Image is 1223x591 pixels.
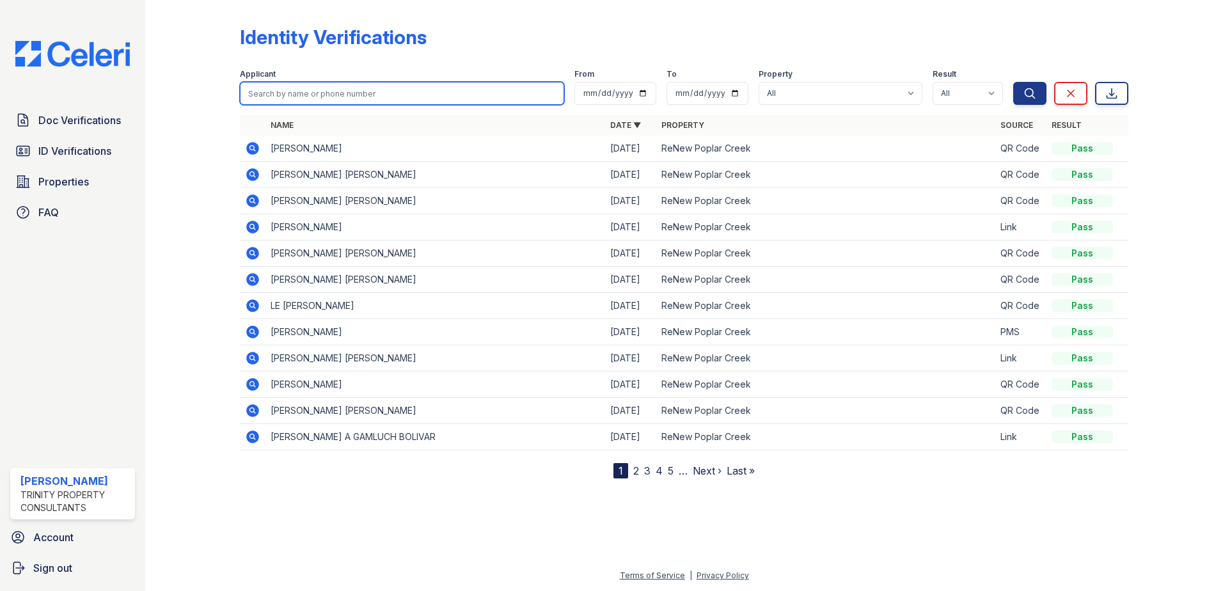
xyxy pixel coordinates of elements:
[668,464,674,477] a: 5
[265,162,605,188] td: [PERSON_NAME] [PERSON_NAME]
[5,41,140,67] img: CE_Logo_Blue-a8612792a0a2168367f1c8372b55b34899dd931a85d93a1a3d3e32e68fde9ad4.png
[995,267,1046,293] td: QR Code
[605,398,656,424] td: [DATE]
[697,571,749,580] a: Privacy Policy
[5,524,140,550] a: Account
[690,571,692,580] div: |
[240,69,276,79] label: Applicant
[995,345,1046,372] td: Link
[644,464,651,477] a: 3
[605,267,656,293] td: [DATE]
[605,214,656,240] td: [DATE]
[1052,120,1082,130] a: Result
[656,214,996,240] td: ReNew Poplar Creek
[265,293,605,319] td: LE [PERSON_NAME]
[265,372,605,398] td: [PERSON_NAME]
[10,169,135,194] a: Properties
[265,345,605,372] td: [PERSON_NAME] [PERSON_NAME]
[656,267,996,293] td: ReNew Poplar Creek
[727,464,755,477] a: Last »
[1052,194,1113,207] div: Pass
[656,372,996,398] td: ReNew Poplar Creek
[1052,168,1113,181] div: Pass
[620,571,685,580] a: Terms of Service
[661,120,704,130] a: Property
[265,188,605,214] td: [PERSON_NAME] [PERSON_NAME]
[633,464,639,477] a: 2
[933,69,956,79] label: Result
[605,319,656,345] td: [DATE]
[995,372,1046,398] td: QR Code
[271,120,294,130] a: Name
[995,319,1046,345] td: PMS
[33,530,74,545] span: Account
[20,473,130,489] div: [PERSON_NAME]
[5,555,140,581] a: Sign out
[693,464,722,477] a: Next ›
[995,162,1046,188] td: QR Code
[605,136,656,162] td: [DATE]
[265,240,605,267] td: [PERSON_NAME] [PERSON_NAME]
[667,69,677,79] label: To
[759,69,793,79] label: Property
[656,240,996,267] td: ReNew Poplar Creek
[33,560,72,576] span: Sign out
[610,120,641,130] a: Date ▼
[605,162,656,188] td: [DATE]
[656,424,996,450] td: ReNew Poplar Creek
[656,319,996,345] td: ReNew Poplar Creek
[995,398,1046,424] td: QR Code
[240,26,427,49] div: Identity Verifications
[1052,299,1113,312] div: Pass
[995,214,1046,240] td: Link
[10,200,135,225] a: FAQ
[265,214,605,240] td: [PERSON_NAME]
[574,69,594,79] label: From
[1052,221,1113,233] div: Pass
[605,372,656,398] td: [DATE]
[1052,273,1113,286] div: Pass
[38,143,111,159] span: ID Verifications
[656,464,663,477] a: 4
[605,345,656,372] td: [DATE]
[605,293,656,319] td: [DATE]
[656,293,996,319] td: ReNew Poplar Creek
[10,107,135,133] a: Doc Verifications
[10,138,135,164] a: ID Verifications
[265,319,605,345] td: [PERSON_NAME]
[38,205,59,220] span: FAQ
[656,162,996,188] td: ReNew Poplar Creek
[1052,430,1113,443] div: Pass
[265,424,605,450] td: [PERSON_NAME] A GAMLUCH BOLIVAR
[38,113,121,128] span: Doc Verifications
[1052,247,1113,260] div: Pass
[613,463,628,478] div: 1
[1052,142,1113,155] div: Pass
[1052,378,1113,391] div: Pass
[265,398,605,424] td: [PERSON_NAME] [PERSON_NAME]
[1052,404,1113,417] div: Pass
[38,174,89,189] span: Properties
[1052,352,1113,365] div: Pass
[656,398,996,424] td: ReNew Poplar Creek
[605,188,656,214] td: [DATE]
[995,293,1046,319] td: QR Code
[679,463,688,478] span: …
[240,82,564,105] input: Search by name or phone number
[20,489,130,514] div: Trinity Property Consultants
[605,240,656,267] td: [DATE]
[1000,120,1033,130] a: Source
[656,136,996,162] td: ReNew Poplar Creek
[1052,326,1113,338] div: Pass
[265,267,605,293] td: [PERSON_NAME] [PERSON_NAME]
[995,136,1046,162] td: QR Code
[265,136,605,162] td: [PERSON_NAME]
[656,345,996,372] td: ReNew Poplar Creek
[995,424,1046,450] td: Link
[605,424,656,450] td: [DATE]
[995,240,1046,267] td: QR Code
[995,188,1046,214] td: QR Code
[656,188,996,214] td: ReNew Poplar Creek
